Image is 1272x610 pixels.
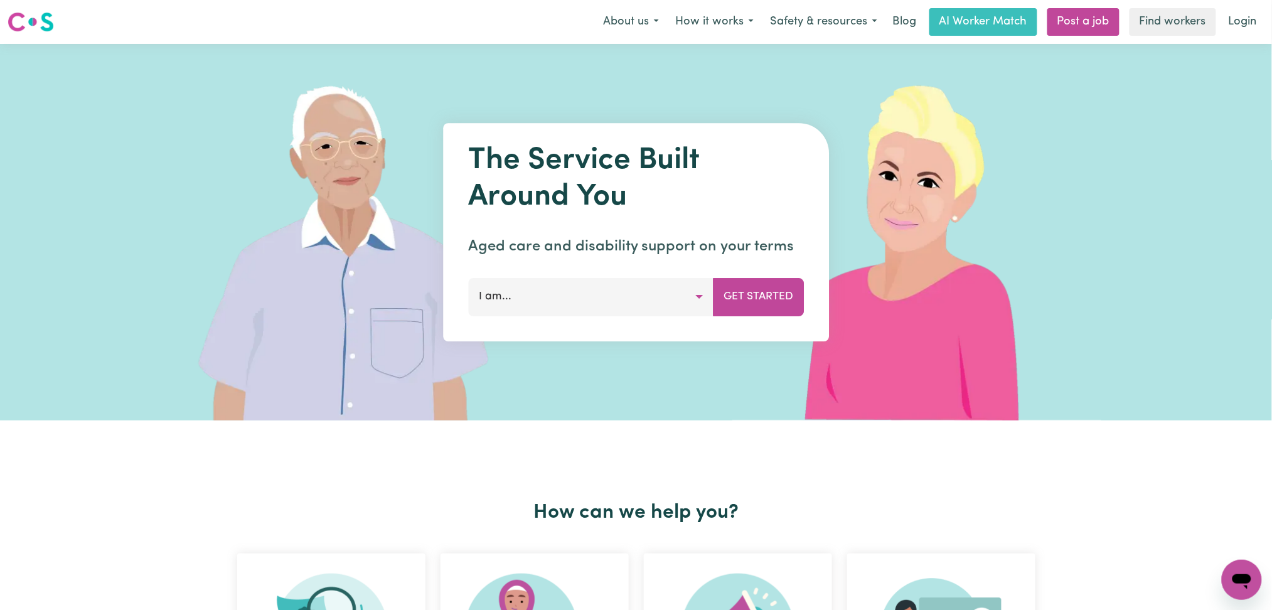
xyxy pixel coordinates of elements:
[667,9,762,35] button: How it works
[1222,560,1262,600] iframe: Button to launch messaging window
[1047,8,1120,36] a: Post a job
[8,11,54,33] img: Careseekers logo
[713,278,804,316] button: Get Started
[468,235,804,258] p: Aged care and disability support on your terms
[1130,8,1216,36] a: Find workers
[762,9,885,35] button: Safety & resources
[230,501,1043,525] h2: How can we help you?
[885,8,924,36] a: Blog
[468,278,713,316] button: I am...
[929,8,1037,36] a: AI Worker Match
[468,143,804,215] h1: The Service Built Around You
[8,8,54,36] a: Careseekers logo
[1221,8,1264,36] a: Login
[595,9,667,35] button: About us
